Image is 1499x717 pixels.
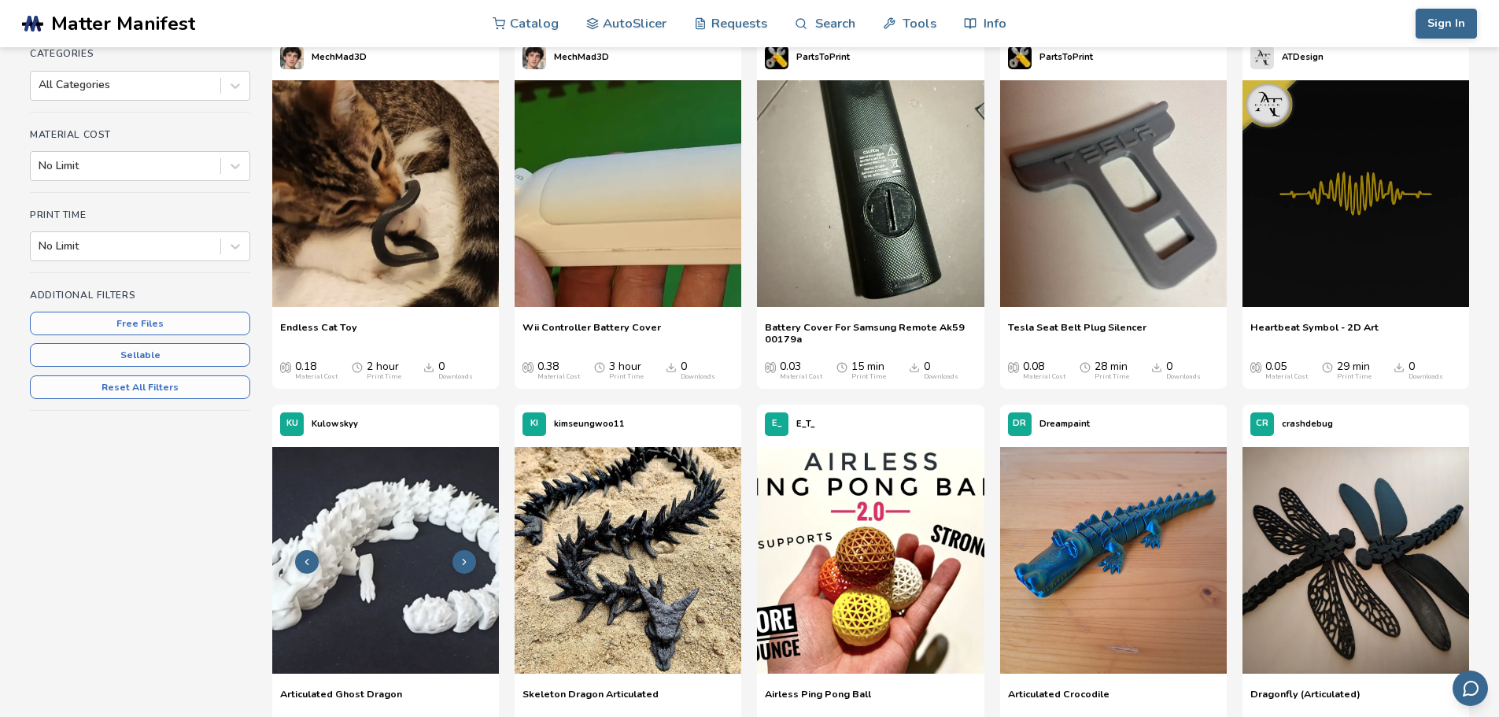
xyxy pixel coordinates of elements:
span: KU [286,419,298,429]
span: Downloads [423,360,434,373]
div: 28 min [1095,360,1129,381]
div: 0 [438,360,473,381]
input: No Limit [39,160,42,172]
div: Material Cost [780,373,822,381]
div: Material Cost [1023,373,1065,381]
div: 0 [924,360,958,381]
div: 0.03 [780,360,822,381]
div: Print Time [1095,373,1129,381]
div: 0 [1166,360,1201,381]
a: Endless Cat Toy [280,321,357,345]
div: Print Time [609,373,644,381]
a: PartsToPrint's profilePartsToPrint [1000,38,1101,77]
span: Average Print Time [594,360,605,373]
a: Airless Ping Pong Ball [765,688,871,711]
div: Print Time [367,373,401,381]
img: PartsToPrint's profile [765,46,788,69]
div: Downloads [924,373,958,381]
div: 0.38 [537,360,580,381]
p: Dreampaint [1039,416,1090,432]
div: 0.05 [1265,360,1308,381]
button: Send feedback via email [1453,671,1488,706]
span: Downloads [666,360,677,373]
input: All Categories [39,79,42,91]
div: Downloads [1166,373,1201,381]
h4: Print Time [30,209,250,220]
input: No Limit [39,240,42,253]
div: 29 min [1337,360,1372,381]
span: Average Print Time [1080,360,1091,373]
img: ATDesign's profile [1250,46,1274,69]
span: Average Cost [280,360,291,373]
div: Downloads [1409,373,1443,381]
span: Average Cost [1250,360,1261,373]
a: Skeleton Dragon Articulated [522,688,659,711]
p: PartsToPrint [1039,49,1093,65]
p: ATDesign [1282,49,1324,65]
a: Battery Cover For Samsung Remote Ak59 00179a [765,321,976,345]
img: MechMad3D's profile [280,46,304,69]
p: kimseungwoo11 [554,416,625,432]
img: PartsToPrint's profile [1008,46,1032,69]
span: Average Cost [522,360,534,373]
span: Average Print Time [1322,360,1333,373]
span: Average Print Time [352,360,363,373]
div: 0.08 [1023,360,1065,381]
a: MechMad3D's profileMechMad3D [272,38,375,77]
p: MechMad3D [312,49,367,65]
span: KI [530,419,538,429]
span: CR [1256,419,1268,429]
button: Sign In [1416,9,1477,39]
button: Sellable [30,343,250,367]
div: Print Time [1337,373,1372,381]
span: Downloads [1151,360,1162,373]
p: MechMad3D [554,49,609,65]
button: Reset All Filters [30,375,250,399]
a: PartsToPrint's profilePartsToPrint [757,38,858,77]
a: Tesla Seat Belt Plug Silencer [1008,321,1146,345]
a: MechMad3D's profileMechMad3D [515,38,617,77]
span: DR [1013,419,1026,429]
div: Material Cost [1265,373,1308,381]
div: 15 min [851,360,886,381]
p: Kulowskyy [312,416,358,432]
div: Downloads [438,373,473,381]
button: Free Files [30,312,250,335]
span: Average Cost [765,360,776,373]
div: 2 hour [367,360,401,381]
div: 3 hour [609,360,644,381]
p: crashdebug [1282,416,1333,432]
a: Articulated Ghost Dragon [280,688,402,711]
img: MechMad3D's profile [522,46,546,69]
h4: Material Cost [30,129,250,140]
a: Articulated Crocodile [1008,688,1109,711]
h4: Categories [30,48,250,59]
a: ATDesign's profileATDesign [1242,38,1331,77]
div: 0 [1409,360,1443,381]
p: PartsToPrint [796,49,850,65]
span: Downloads [1394,360,1405,373]
span: Downloads [909,360,920,373]
a: Dragonfly (Articulated) [1250,688,1361,711]
span: Matter Manifest [51,13,195,35]
a: Heartbeat Symbol - 2D Art [1250,321,1379,345]
h4: Additional Filters [30,290,250,301]
span: Average Print Time [836,360,847,373]
span: E_ [772,419,782,429]
div: Downloads [681,373,715,381]
span: Average Cost [1008,360,1019,373]
a: Wii Controller Battery Cover [522,321,661,345]
div: Print Time [851,373,886,381]
p: E_T_ [796,416,815,432]
div: 0 [681,360,715,381]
